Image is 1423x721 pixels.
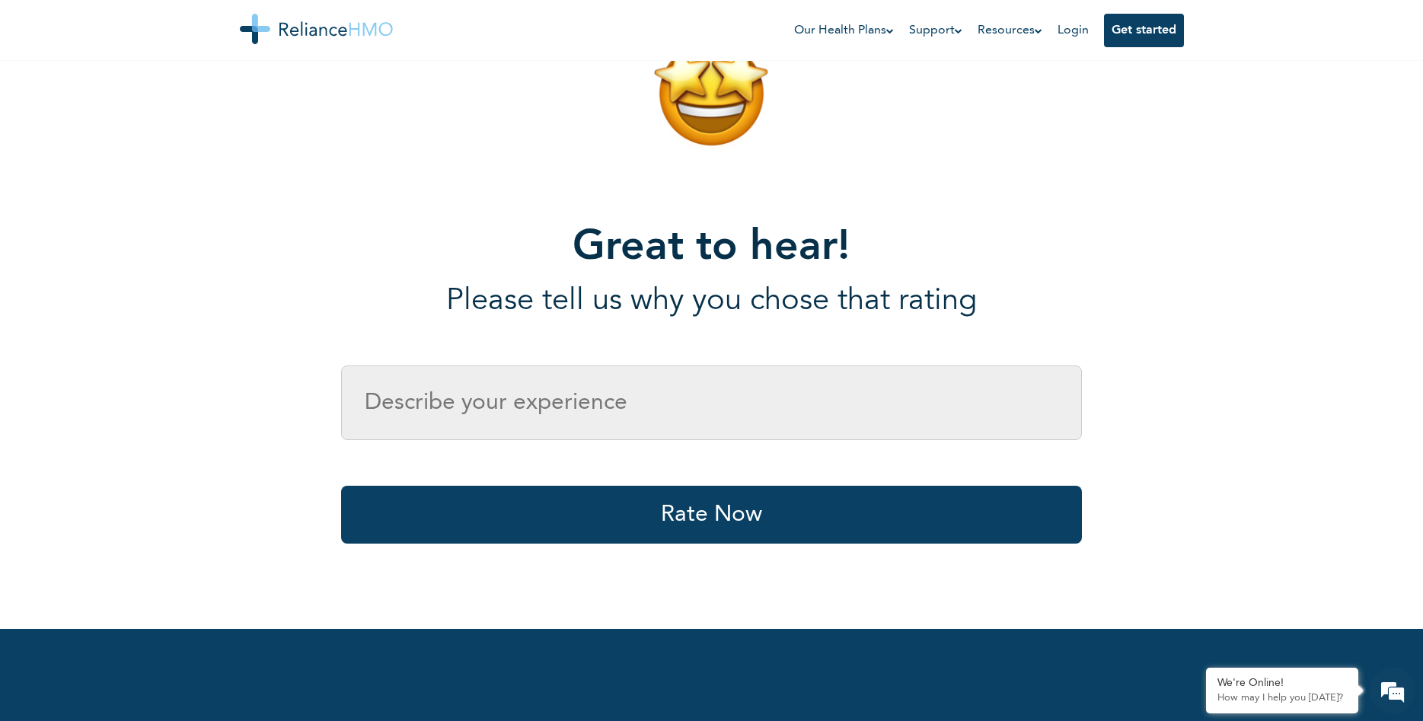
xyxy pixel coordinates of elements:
input: Describe your experience [341,365,1082,440]
p: Please tell us why you chose that rating [446,283,977,320]
img: Reliance HMO's Logo [240,14,393,44]
h1: Great to hear! [446,223,977,273]
img: review icon [654,38,768,155]
a: Our Health Plans [794,21,894,40]
a: Login [1058,24,1089,37]
button: Rate Now [341,486,1082,544]
button: Get started [1104,14,1184,47]
div: We're Online! [1217,677,1347,690]
a: Support [909,21,962,40]
p: How may I help you today? [1217,692,1347,704]
a: Resources [978,21,1042,40]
